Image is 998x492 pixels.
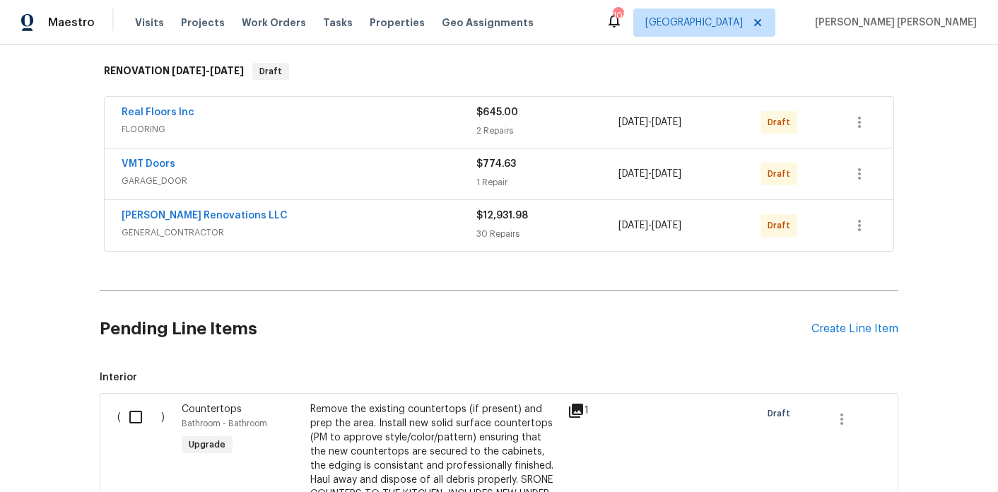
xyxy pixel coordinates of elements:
span: Interior [100,370,898,385]
a: Real Floors Inc [122,107,194,117]
span: Maestro [48,16,95,30]
span: [PERSON_NAME] [PERSON_NAME] [809,16,977,30]
h6: RENOVATION [104,63,244,80]
h2: Pending Line Items [100,296,811,362]
div: 103 [613,8,623,23]
span: Visits [135,16,164,30]
span: [DATE] [210,66,244,76]
div: 1 Repair [476,175,618,189]
span: - [172,66,244,76]
span: $12,931.98 [476,211,528,221]
span: FLOORING [122,122,476,136]
a: [PERSON_NAME] Renovations LLC [122,211,288,221]
div: 2 Repairs [476,124,618,138]
span: [DATE] [618,169,648,179]
a: VMT Doors [122,159,175,169]
span: Draft [254,64,288,78]
span: Projects [181,16,225,30]
span: Geo Assignments [442,16,534,30]
span: $774.63 [476,159,516,169]
span: [DATE] [652,169,681,179]
span: GENERAL_CONTRACTOR [122,225,476,240]
span: [DATE] [172,66,206,76]
div: RENOVATION [DATE]-[DATE]Draft [100,49,898,94]
span: - [618,167,681,181]
span: - [618,115,681,129]
span: [DATE] [618,221,648,230]
div: 30 Repairs [476,227,618,241]
span: Tasks [323,18,353,28]
span: Draft [768,406,796,421]
span: GARAGE_DOOR [122,174,476,188]
span: Bathroom - Bathroom [182,419,267,428]
div: 1 [568,402,623,419]
span: Draft [768,167,796,181]
div: Create Line Item [811,322,898,336]
span: Work Orders [242,16,306,30]
span: [DATE] [652,117,681,127]
span: [DATE] [618,117,648,127]
span: - [618,218,681,233]
span: Countertops [182,404,242,414]
span: [DATE] [652,221,681,230]
span: Upgrade [183,438,231,452]
span: Properties [370,16,425,30]
span: Draft [768,115,796,129]
span: Draft [768,218,796,233]
span: $645.00 [476,107,518,117]
span: [GEOGRAPHIC_DATA] [645,16,743,30]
